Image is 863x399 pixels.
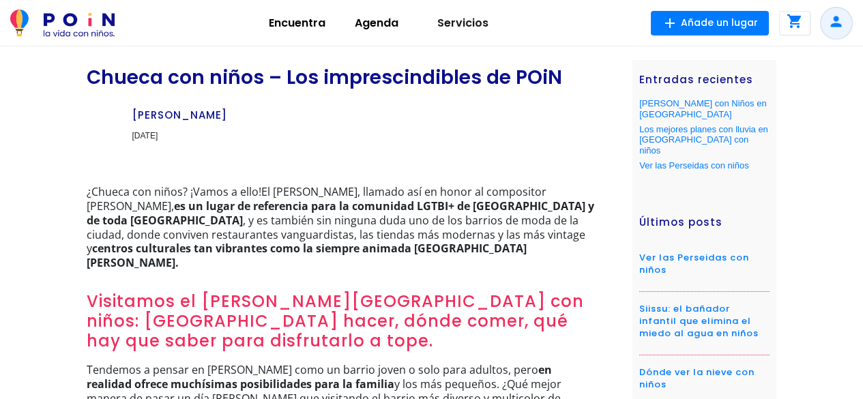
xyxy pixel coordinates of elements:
a: [PERSON_NAME] con Niños en [GEOGRAPHIC_DATA] [639,98,766,119]
h2: Visitamos el [PERSON_NAME][GEOGRAPHIC_DATA] con niños: [GEOGRAPHIC_DATA] hacer, dónde comer, qué ... [87,292,595,357]
span: [PERSON_NAME] [132,108,227,122]
h4: Entradas recientes [639,74,770,93]
i: shopping_cart [787,13,803,29]
p: Encuentra [256,15,340,31]
img: POiN_logo [10,10,115,37]
p: Servicios [415,15,511,31]
i: person [828,13,845,29]
a: Ver las Perseidas con niños [639,160,748,171]
div: [DATE] [132,134,322,138]
strong: en realidad ofrece muchísimas posibilidades para la familia [87,362,552,391]
button: Añade un lugar [651,11,769,35]
strong: es un lugar de referencia para la comunidad LGTBI+ de [GEOGRAPHIC_DATA] y de toda [GEOGRAPHIC_DATA] [87,198,594,228]
strong: centros culturales tan vibrantes como la siempre animada [GEOGRAPHIC_DATA][PERSON_NAME]. [87,241,527,270]
p: Agenda [339,15,415,31]
a: Ver las Perseidas con niños [639,251,749,276]
p: ¿Chueca con niños? ¡Vamos a ello!El [PERSON_NAME], llamado así en honor al compositor [PERSON_NAM... [87,185,595,281]
a: Dónde ver la nieve con niños [639,366,755,391]
h4: Últimos posts [639,216,770,235]
a: Los mejores planes con lluvia en [GEOGRAPHIC_DATA] con niños [639,124,768,156]
i: add [662,15,678,31]
a: Siissu: el bañador infantil que elimina el miedo al agua en niños [639,302,759,340]
div: Chueca con niños – Los imprescindibles de POiN [87,65,564,90]
span: Añade un lugar [681,16,758,29]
